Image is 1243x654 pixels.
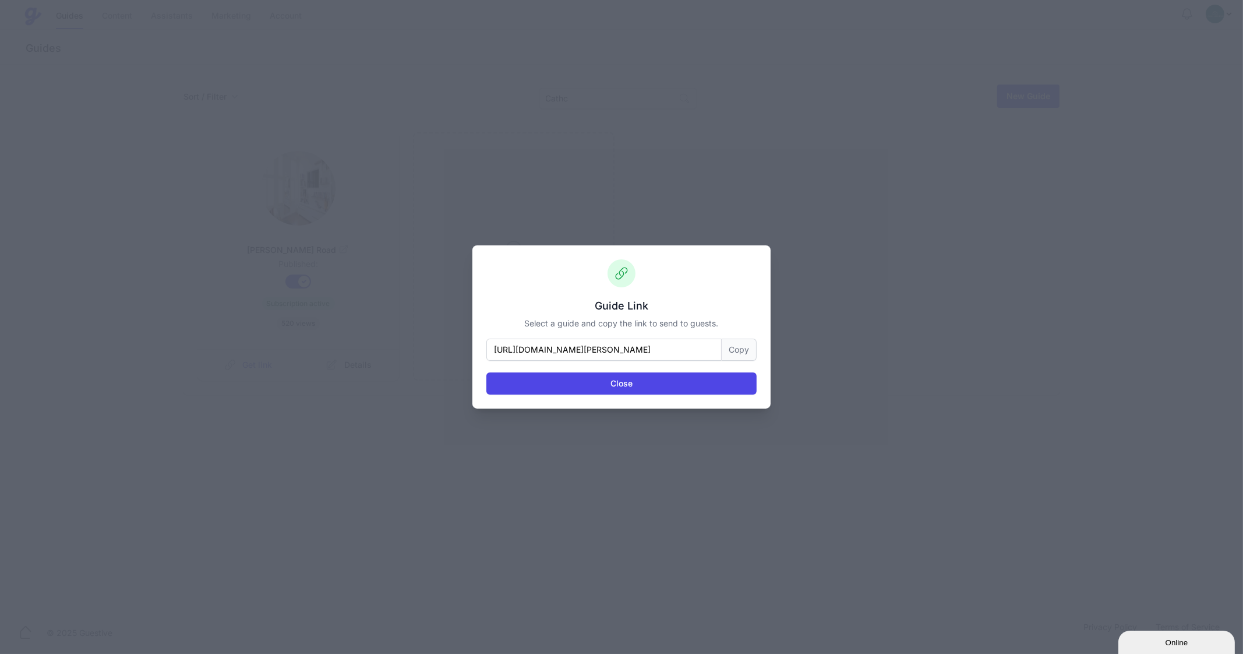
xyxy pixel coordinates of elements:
button: Close [486,372,757,395]
h3: Guide Link [486,299,757,313]
p: Select a guide and copy the link to send to guests. [486,318,757,329]
iframe: chat widget [1118,628,1237,654]
button: Copy [722,339,757,361]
